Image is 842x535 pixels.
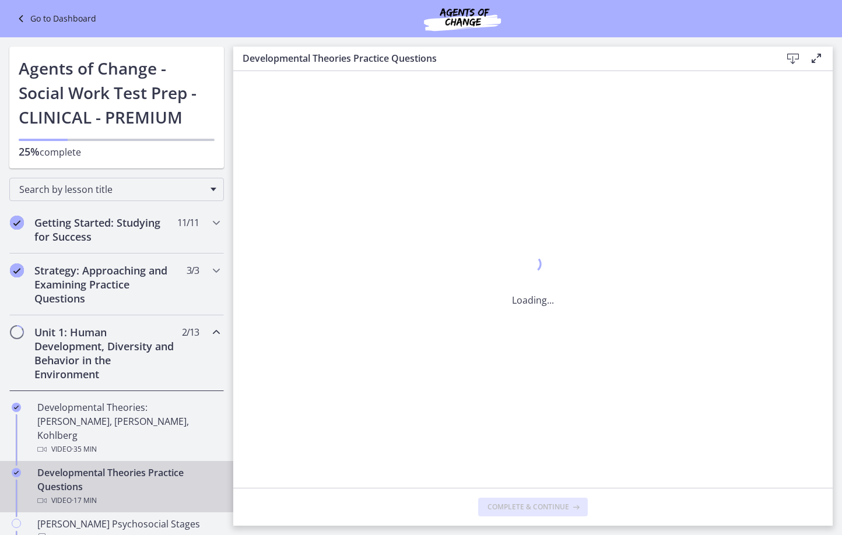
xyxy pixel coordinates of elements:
span: 2 / 13 [182,325,199,339]
div: Developmental Theories Practice Questions [37,466,219,508]
span: · 35 min [72,442,97,456]
span: 25% [19,145,40,159]
span: Complete & continue [487,502,569,512]
h2: Unit 1: Human Development, Diversity and Behavior in the Environment [34,325,177,381]
i: Completed [10,216,24,230]
span: 3 / 3 [187,263,199,277]
div: Developmental Theories: [PERSON_NAME], [PERSON_NAME], Kohlberg [37,400,219,456]
button: Complete & continue [478,498,588,516]
div: Video [37,442,219,456]
span: 11 / 11 [177,216,199,230]
img: Agents of Change [392,5,532,33]
i: Completed [12,468,21,477]
div: Video [37,494,219,508]
a: Go to Dashboard [14,12,96,26]
h1: Agents of Change - Social Work Test Prep - CLINICAL - PREMIUM [19,56,215,129]
h3: Developmental Theories Practice Questions [243,51,763,65]
p: Loading... [512,293,554,307]
p: complete [19,145,215,159]
div: Search by lesson title [9,178,224,201]
h2: Getting Started: Studying for Success [34,216,177,244]
i: Completed [10,263,24,277]
i: Completed [12,403,21,412]
h2: Strategy: Approaching and Examining Practice Questions [34,263,177,305]
span: Search by lesson title [19,183,205,196]
span: · 17 min [72,494,97,508]
div: 1 [512,252,554,279]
